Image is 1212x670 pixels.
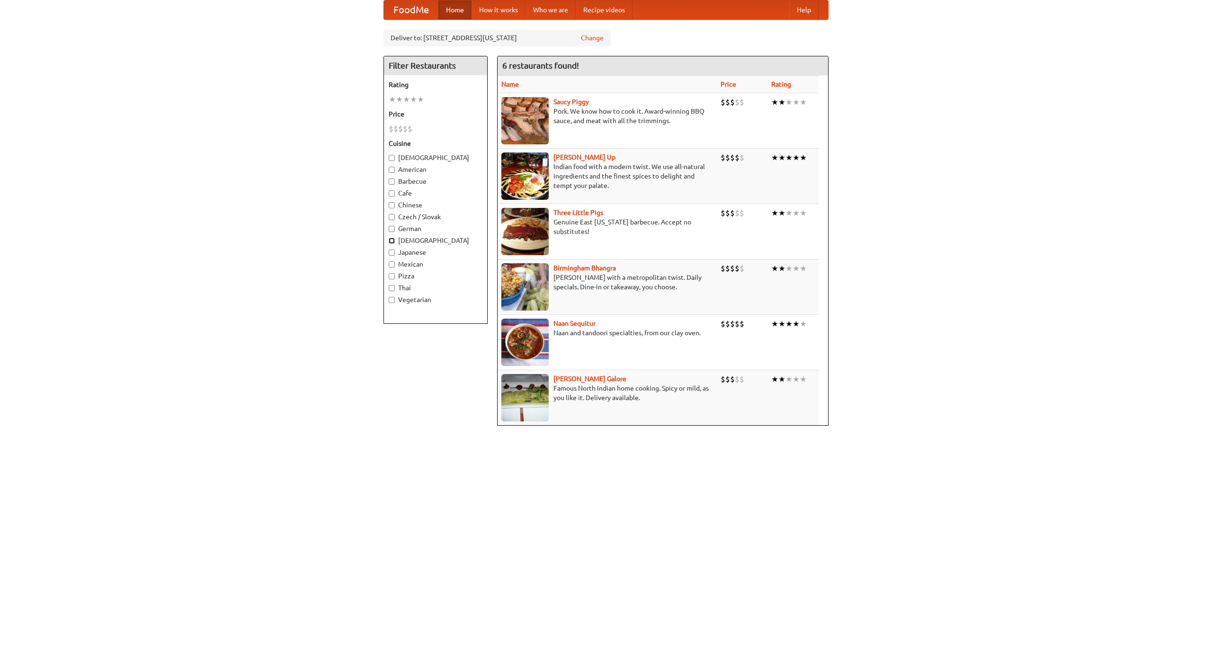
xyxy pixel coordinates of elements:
[417,94,424,105] li: ★
[389,139,482,148] h5: Cuisine
[793,374,800,384] li: ★
[785,319,793,329] li: ★
[389,238,395,244] input: [DEMOGRAPHIC_DATA]
[389,285,395,291] input: Thai
[721,152,725,163] li: $
[740,152,744,163] li: $
[501,152,549,200] img: curryup.jpg
[389,155,395,161] input: [DEMOGRAPHIC_DATA]
[389,297,395,303] input: Vegetarian
[389,124,393,134] li: $
[389,250,395,256] input: Japanese
[389,153,482,162] label: [DEMOGRAPHIC_DATA]
[403,124,408,134] li: $
[800,97,807,107] li: ★
[398,124,403,134] li: $
[771,319,778,329] li: ★
[785,263,793,274] li: ★
[771,152,778,163] li: ★
[501,384,713,402] p: Famous North Indian home cooking. Spicy or mild, as you like it. Delivery available.
[501,162,713,190] p: Indian food with a modern twist. We use all-natural ingredients and the finest spices to delight ...
[501,374,549,421] img: currygalore.jpg
[735,208,740,218] li: $
[771,374,778,384] li: ★
[785,152,793,163] li: ★
[735,263,740,274] li: $
[740,97,744,107] li: $
[383,29,611,46] div: Deliver to: [STREET_ADDRESS][US_STATE]
[553,153,615,161] a: [PERSON_NAME] Up
[553,209,603,216] a: Three Little Pigs
[730,319,735,329] li: $
[730,97,735,107] li: $
[393,124,398,134] li: $
[730,152,735,163] li: $
[725,374,730,384] li: $
[793,97,800,107] li: ★
[389,259,482,269] label: Mexican
[501,319,549,366] img: naansequitur.jpg
[785,97,793,107] li: ★
[389,167,395,173] input: American
[740,374,744,384] li: $
[778,208,785,218] li: ★
[735,97,740,107] li: $
[730,374,735,384] li: $
[725,152,730,163] li: $
[389,214,395,220] input: Czech / Slovak
[800,152,807,163] li: ★
[389,200,482,210] label: Chinese
[771,208,778,218] li: ★
[800,208,807,218] li: ★
[581,33,604,43] a: Change
[721,263,725,274] li: $
[721,80,736,88] a: Price
[384,0,438,19] a: FoodMe
[389,226,395,232] input: German
[501,80,519,88] a: Name
[735,319,740,329] li: $
[789,0,819,19] a: Help
[408,124,412,134] li: $
[730,208,735,218] li: $
[735,374,740,384] li: $
[389,224,482,233] label: German
[721,97,725,107] li: $
[502,61,579,70] ng-pluralize: 6 restaurants found!
[553,375,626,383] a: [PERSON_NAME] Galore
[785,374,793,384] li: ★
[501,97,549,144] img: saucy.jpg
[735,152,740,163] li: $
[389,295,482,304] label: Vegetarian
[389,212,482,222] label: Czech / Slovak
[553,320,596,327] a: Naan Sequitur
[389,273,395,279] input: Pizza
[389,177,482,186] label: Barbecue
[725,97,730,107] li: $
[501,273,713,292] p: [PERSON_NAME] with a metropolitan twist. Daily specials. Dine-in or takeaway, you choose.
[778,152,785,163] li: ★
[778,263,785,274] li: ★
[389,165,482,174] label: American
[389,179,395,185] input: Barbecue
[438,0,472,19] a: Home
[793,208,800,218] li: ★
[553,264,616,272] a: Birmingham Bhangra
[389,202,395,208] input: Chinese
[389,271,482,281] label: Pizza
[721,374,725,384] li: $
[800,319,807,329] li: ★
[553,98,589,106] a: Saucy Piggy
[501,107,713,125] p: Pork. We know how to cook it. Award-winning BBQ sauce, and meat with all the trimmings.
[771,97,778,107] li: ★
[778,374,785,384] li: ★
[725,319,730,329] li: $
[725,263,730,274] li: $
[785,208,793,218] li: ★
[778,97,785,107] li: ★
